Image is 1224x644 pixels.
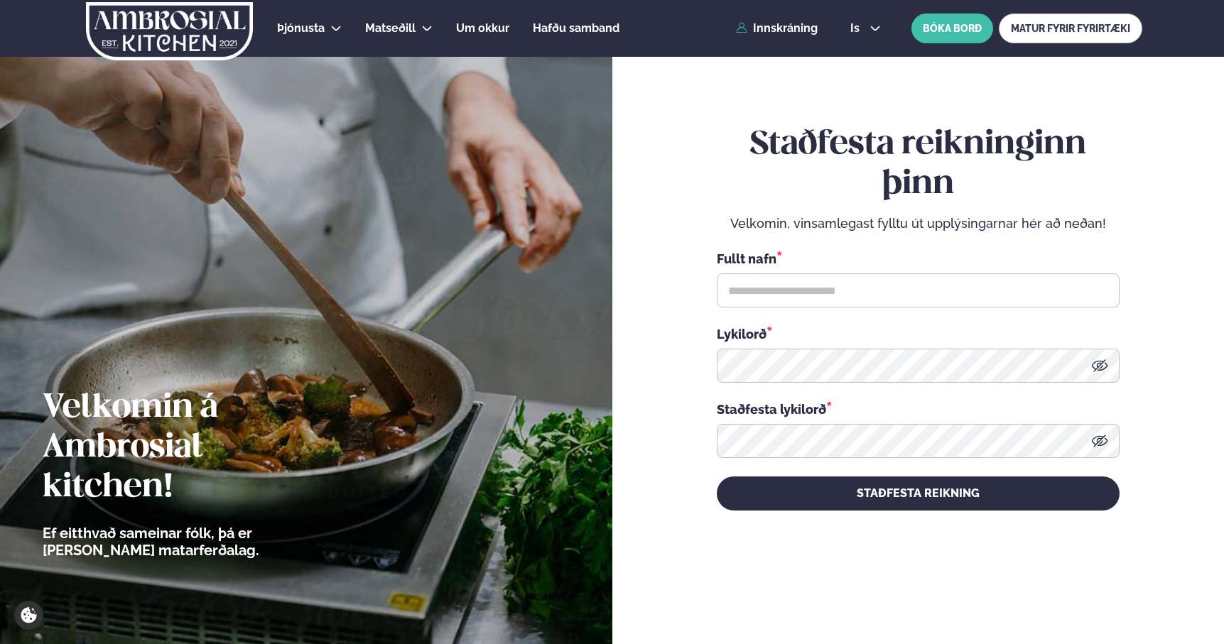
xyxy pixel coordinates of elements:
[717,324,1120,343] div: Lykilorð
[999,13,1142,43] a: MATUR FYRIR FYRIRTÆKI
[533,21,619,35] span: Hafðu samband
[365,20,416,37] a: Matseðill
[277,21,325,35] span: Þjónusta
[839,23,892,34] button: is
[456,21,509,35] span: Um okkur
[43,388,337,508] h2: Velkomin á Ambrosial kitchen!
[717,400,1120,418] div: Staðfesta lykilorð
[365,21,416,35] span: Matseðill
[43,525,337,559] p: Ef eitthvað sameinar fólk, þá er [PERSON_NAME] matarferðalag.
[533,20,619,37] a: Hafðu samband
[277,20,325,37] a: Þjónusta
[911,13,993,43] button: BÓKA BORÐ
[85,2,254,60] img: logo
[717,215,1120,232] p: Velkomin, vinsamlegast fylltu út upplýsingarnar hér að neðan!
[456,20,509,37] a: Um okkur
[736,22,818,35] a: Innskráning
[14,601,43,630] a: Cookie settings
[717,125,1120,204] h2: Staðfesta reikninginn þinn
[717,249,1120,268] div: Fullt nafn
[850,23,864,34] span: is
[717,476,1120,511] button: STAÐFESTA REIKNING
